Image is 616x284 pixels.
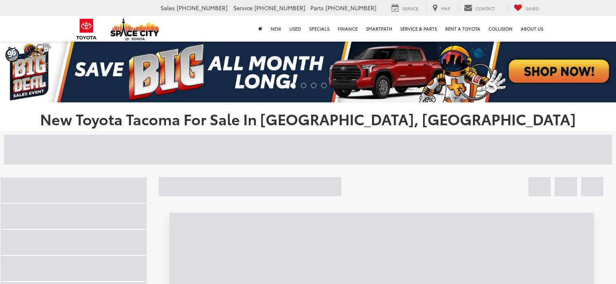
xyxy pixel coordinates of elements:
[396,16,441,42] a: Service & Parts
[476,5,495,11] span: Contact
[508,4,545,13] a: My Saved Vehicles
[517,16,547,42] a: About Us
[458,4,501,13] a: Contact
[441,16,484,42] a: Rent a Toyota
[526,5,539,11] span: Saved
[310,4,324,12] span: Parts
[305,16,334,42] a: Specials
[484,16,517,42] a: Collision
[334,16,362,42] a: Finance
[385,4,425,13] a: Service
[233,4,253,12] span: Service
[285,16,305,42] a: Used
[161,4,175,12] span: Sales
[254,16,267,42] a: Home
[325,4,376,12] span: [PHONE_NUMBER]
[177,4,228,12] span: [PHONE_NUMBER]
[254,4,305,12] span: [PHONE_NUMBER]
[402,5,419,11] span: Service
[362,16,396,42] a: SmartPath
[267,16,285,42] a: New
[110,18,159,40] img: Space City Toyota
[441,5,450,11] span: Map
[426,4,456,13] a: Map
[71,16,102,42] img: Toyota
